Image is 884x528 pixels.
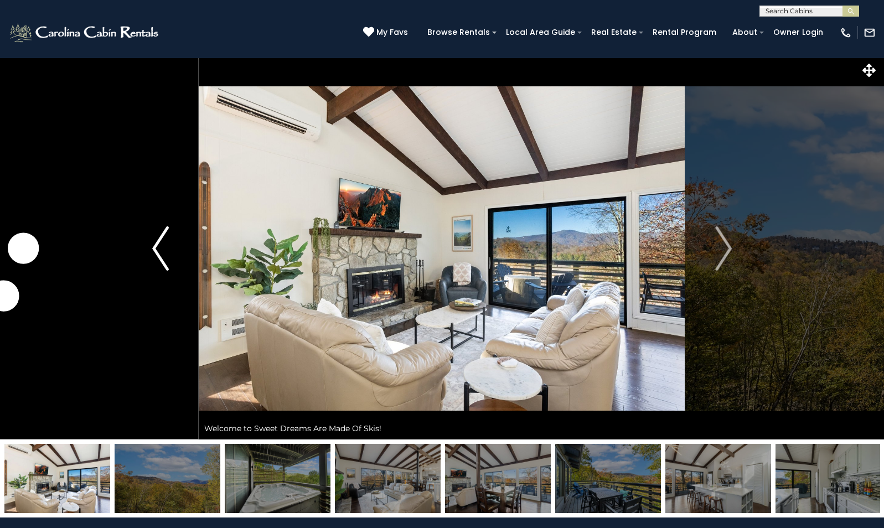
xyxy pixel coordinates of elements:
img: 167390704 [776,444,881,513]
img: White-1-2.png [8,22,162,44]
a: Local Area Guide [500,24,581,41]
img: arrow [152,226,169,271]
a: Rental Program [647,24,722,41]
button: Next [685,58,762,439]
img: mail-regular-white.png [864,27,876,39]
button: Previous [122,58,199,439]
img: 167530462 [4,444,110,513]
img: 167390720 [115,444,220,513]
img: 167530463 [335,444,441,513]
img: 167530466 [445,444,551,513]
img: 167530464 [665,444,771,513]
span: My Favs [376,27,408,38]
a: Browse Rentals [422,24,495,41]
a: About [727,24,763,41]
img: 168962302 [225,444,330,513]
img: phone-regular-white.png [840,27,852,39]
img: arrow [715,226,732,271]
a: My Favs [363,27,411,39]
a: Owner Login [768,24,829,41]
a: Real Estate [586,24,642,41]
img: 167390716 [555,444,661,513]
div: Welcome to Sweet Dreams Are Made Of Skis! [199,417,685,439]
